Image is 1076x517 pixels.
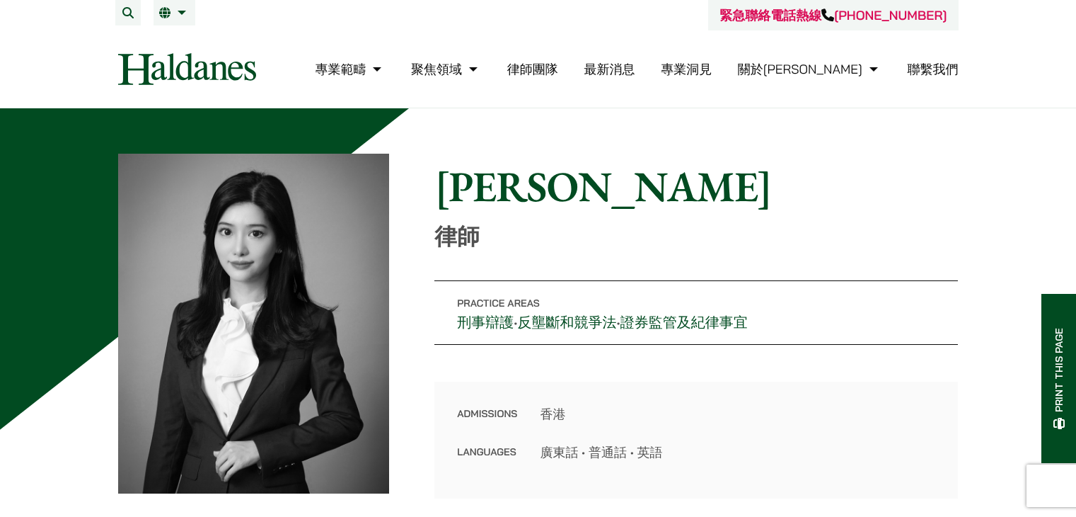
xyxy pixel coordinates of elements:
[457,297,540,309] span: Practice Areas
[518,313,617,331] a: 反壟斷和競爭法
[540,404,935,424] dd: 香港
[457,404,517,443] dt: Admissions
[411,61,481,77] a: 聚焦領域
[908,61,959,77] a: 聯繫我們
[118,53,256,85] img: Logo of Haldanes
[315,61,385,77] a: 專業範疇
[434,161,958,212] h1: [PERSON_NAME]
[661,61,712,77] a: 專業洞見
[507,61,558,77] a: 律師團隊
[434,223,958,250] p: 律師
[584,61,635,77] a: 最新消息
[738,61,881,77] a: 關於何敦
[719,7,947,23] a: 緊急聯絡電話熱線[PHONE_NUMBER]
[620,313,748,331] a: 證券監管及紀律事宜
[457,313,514,331] a: 刑事辯護
[118,154,390,494] img: Florence Yan photo
[457,443,517,462] dt: Languages
[434,280,958,345] p: • •
[540,443,935,462] dd: 廣東話 • 普通話 • 英語
[159,7,190,18] a: 繁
